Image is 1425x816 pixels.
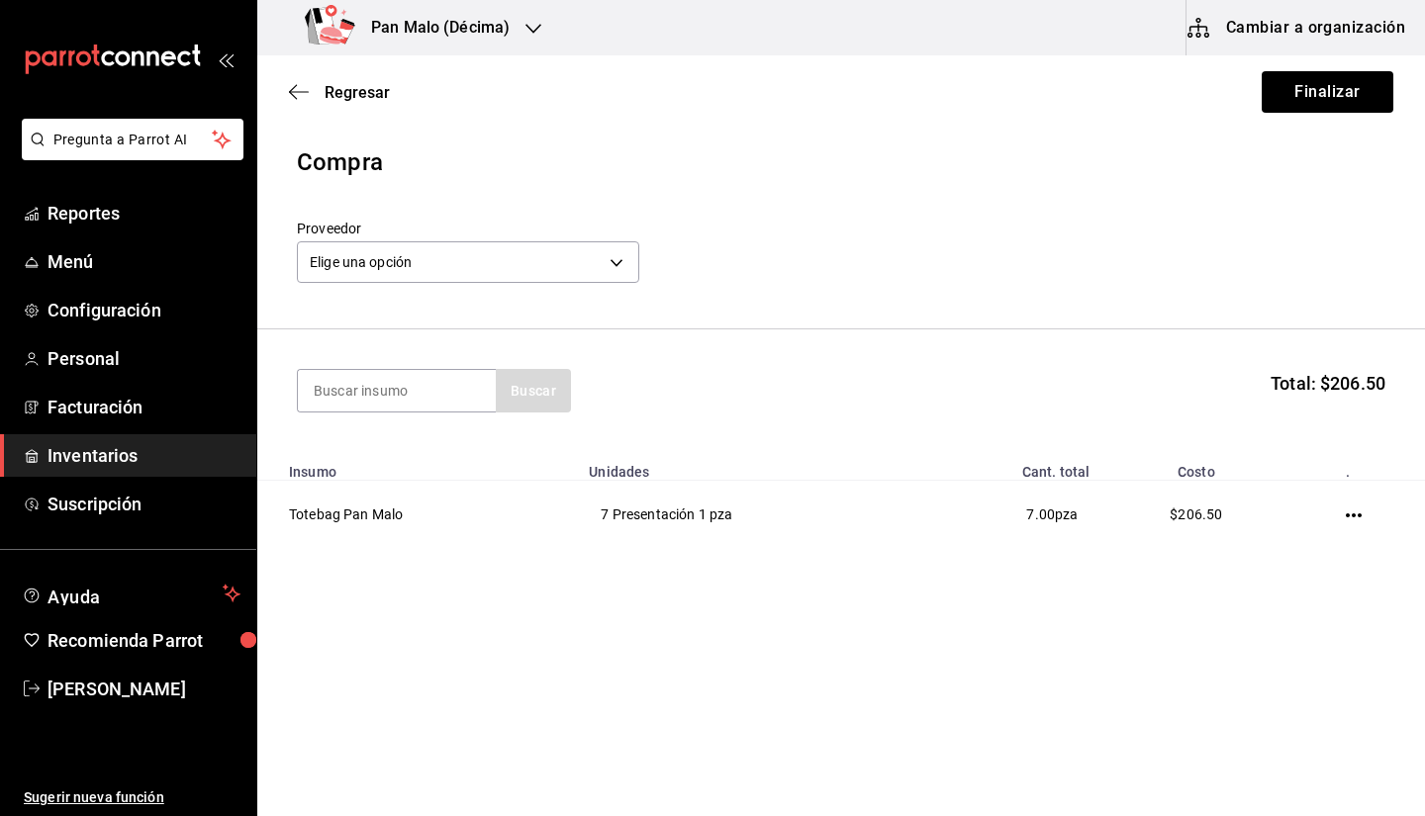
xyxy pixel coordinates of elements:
th: Costo [1102,452,1291,481]
span: 7.00 [1026,506,1055,522]
button: Regresar [289,83,390,102]
span: Suscripción [47,491,240,517]
button: Pregunta a Parrot AI [22,119,243,160]
th: Insumo [257,452,577,481]
h3: Pan Malo (Décima) [355,16,510,40]
span: Configuración [47,297,240,323]
div: Elige una opción [297,241,639,283]
span: Pregunta a Parrot AI [53,130,213,150]
span: $206.50 [1170,506,1222,522]
span: Reportes [47,200,240,227]
span: Facturación [47,394,240,420]
span: Personal [47,345,240,372]
td: Totebag Pan Malo [257,481,577,549]
span: Menú [47,248,240,275]
td: pza [915,481,1102,549]
input: Buscar insumo [298,370,496,411]
a: Pregunta a Parrot AI [14,143,243,164]
span: Ayuda [47,582,215,605]
th: Cant. total [915,452,1102,481]
button: Finalizar [1262,71,1393,113]
span: [PERSON_NAME] [47,676,240,702]
span: Sugerir nueva función [24,787,240,808]
th: Unidades [577,452,914,481]
span: Inventarios [47,442,240,469]
div: Compra [297,144,1385,180]
span: Total: $206.50 [1271,370,1385,397]
span: Regresar [325,83,390,102]
th: . [1290,452,1425,481]
td: 7 Presentación 1 pza [577,481,914,549]
span: Recomienda Parrot [47,627,240,654]
button: open_drawer_menu [218,51,234,67]
label: Proveedor [297,222,639,235]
